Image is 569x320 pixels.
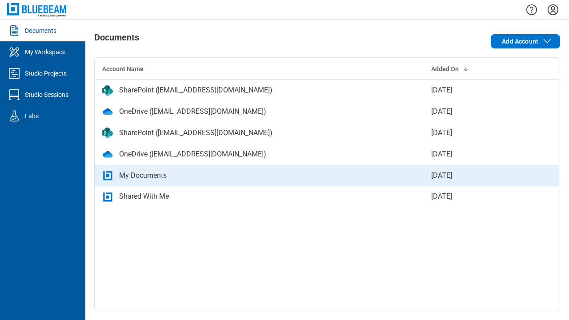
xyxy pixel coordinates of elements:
svg: My Workspace [7,45,21,59]
div: Documents [25,26,56,35]
td: [DATE] [424,101,517,122]
svg: Studio Projects [7,66,21,80]
img: Bluebeam, Inc. [7,3,68,16]
div: Studio Sessions [25,90,68,99]
td: [DATE] [424,165,517,186]
td: [DATE] [424,186,517,208]
div: Shared With Me [119,191,169,202]
div: My Documents [119,170,167,181]
div: SharePoint ([EMAIL_ADDRESS][DOMAIN_NAME]) [119,128,272,138]
div: Added On [431,64,510,73]
div: Studio Projects [25,69,67,78]
div: OneDrive ([EMAIL_ADDRESS][DOMAIN_NAME]) [119,149,266,160]
button: Settings [546,2,560,17]
td: [DATE] [424,80,517,101]
div: OneDrive ([EMAIL_ADDRESS][DOMAIN_NAME]) [119,106,266,117]
h1: Documents [94,32,139,47]
div: SharePoint ([EMAIL_ADDRESS][DOMAIN_NAME]) [119,85,272,96]
svg: Studio Sessions [7,88,21,102]
table: bb-data-table [95,58,560,208]
span: Add Account [502,37,538,46]
svg: Documents [7,24,21,38]
td: [DATE] [424,144,517,165]
button: Add Account [491,34,560,48]
div: Labs [25,112,39,120]
div: My Workspace [25,48,65,56]
div: Account Name [102,64,417,73]
svg: Labs [7,109,21,123]
td: [DATE] [424,122,517,144]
